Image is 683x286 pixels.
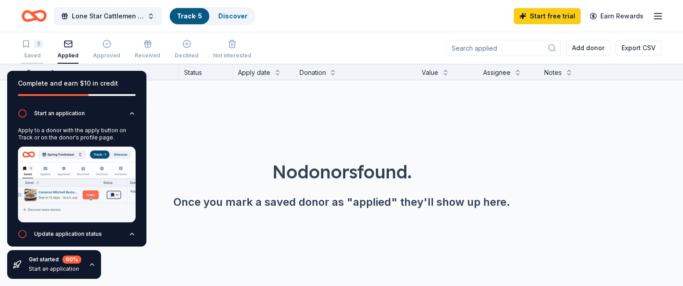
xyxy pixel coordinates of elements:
div: No donors found. [22,159,661,184]
a: Discover [218,12,247,20]
div: Start an application [18,123,136,230]
button: Start an application [18,109,136,123]
div: Get started [29,256,81,264]
button: Declined [175,36,198,64]
div: Received [135,52,160,59]
div: Apply to a donor with the apply button on Track or on the donor's profile page. [18,127,136,141]
button: Update application status [18,230,136,244]
div: Update application status [34,230,102,238]
div: Value [422,67,438,78]
div: Donation [299,67,326,78]
div: Applied [57,52,79,59]
a: Start free trial [514,8,581,24]
div: Status [179,64,233,80]
button: Applied [57,36,79,64]
div: Complete and earn $10 in credit [18,78,136,89]
img: Apply [18,147,136,222]
div: Start an application [34,110,85,117]
span: Lone Star Cattlemen Wild Game Dinner [72,11,144,22]
div: Notes [544,67,562,78]
div: Start an application [29,265,81,273]
div: Not interested [213,52,251,59]
button: Approved [93,36,120,64]
div: 60 % [62,256,81,264]
div: Saved [22,52,43,59]
button: Lone Star Cattlemen Wild Game Dinner [54,7,162,25]
button: Export CSV [616,40,661,56]
div: Once you mark a saved donor as "applied" they'll show up here. [22,195,661,209]
button: 5Saved [22,36,43,64]
div: 5 [34,39,43,48]
div: Assignee [483,67,511,78]
input: Search applied [446,40,561,56]
a: Earn Rewards [584,8,649,24]
div: Apply date [238,67,270,78]
a: Track· 5 [177,12,202,20]
button: Track· 5Discover [169,7,256,25]
button: Received [135,36,160,64]
button: Add donor [566,40,610,56]
div: Declined [175,52,198,59]
a: Home [22,5,47,26]
button: Not interested [213,36,251,64]
div: Approved [93,52,120,59]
